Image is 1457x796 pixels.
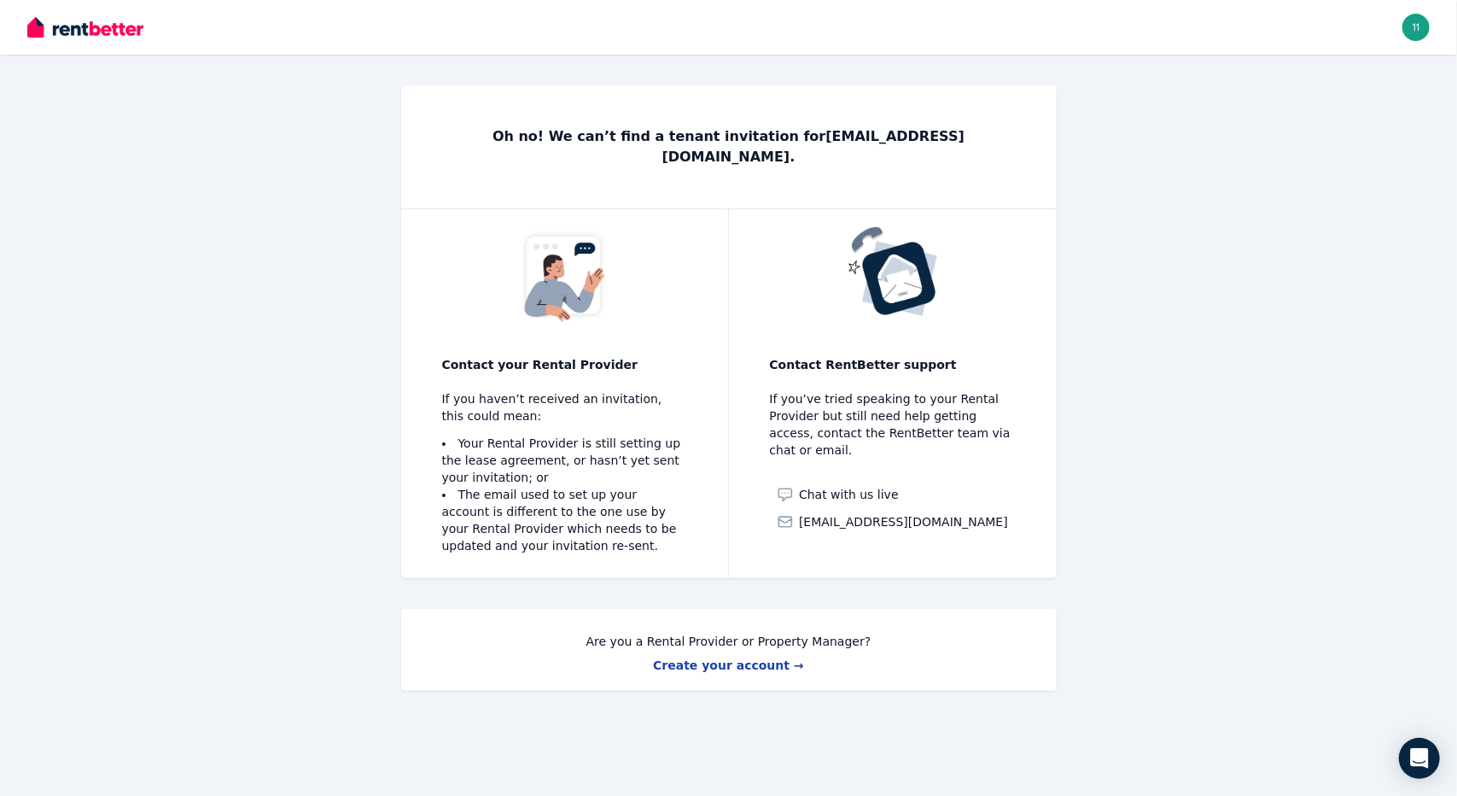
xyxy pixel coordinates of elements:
[442,633,1016,650] p: Are you a Rental Provider or Property Manager?
[770,390,1016,459] p: If you’ve tried speaking to your Rental Provider but still need help getting access, contact the ...
[653,658,804,672] a: Create your account →
[442,390,687,424] p: If you haven’t received an invitation, this could mean:
[442,126,1016,167] p: Oh no! We can’t find a tenant invitation for [EMAIL_ADDRESS][DOMAIN_NAME] .
[770,356,1016,373] p: Contact RentBetter support
[799,486,899,503] span: Chat with us live
[442,356,687,373] p: Contact your Rental Provider
[27,15,143,40] img: RentBetter
[777,513,1008,530] a: [EMAIL_ADDRESS][DOMAIN_NAME]
[1402,14,1430,41] img: 1148662412@qq.com
[516,226,612,325] img: No tenancy invitation received
[1399,738,1440,779] div: Open Intercom Messenger
[442,435,687,486] li: Your Rental Provider is still setting up the lease agreement, or hasn’t yet sent your invitation; or
[442,486,687,554] li: The email used to set up your account is different to the one use by your Rental Provider which n...
[799,513,1008,530] span: [EMAIL_ADDRESS][DOMAIN_NAME]
[845,226,941,317] img: No tenancy invitation received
